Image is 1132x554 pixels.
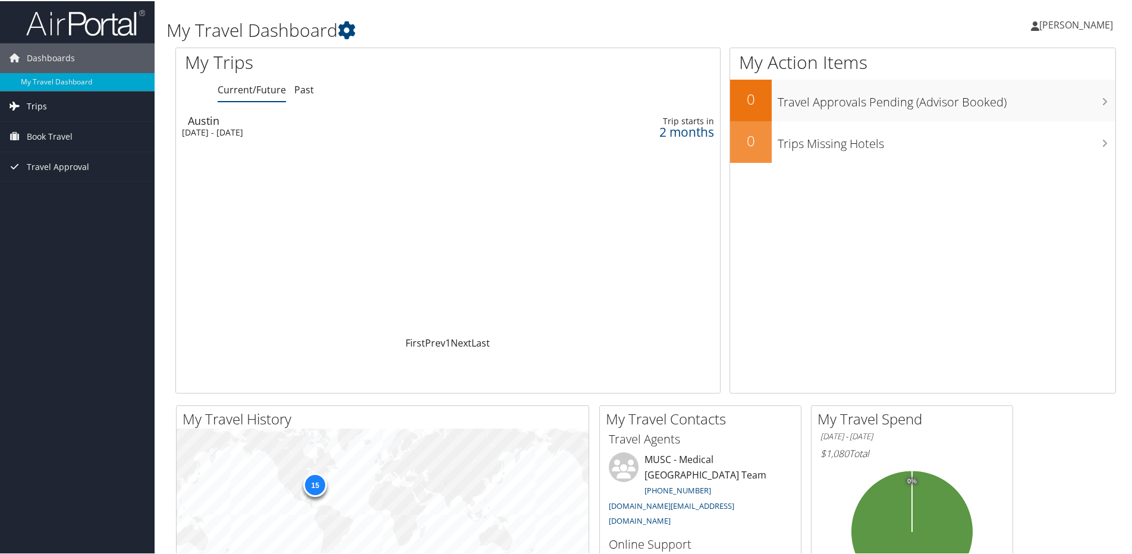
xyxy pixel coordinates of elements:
a: 0Travel Approvals Pending (Advisor Booked) [730,78,1115,120]
a: 0Trips Missing Hotels [730,120,1115,162]
a: Last [471,335,490,348]
a: Past [294,82,314,95]
span: $1,080 [820,446,849,459]
h1: My Action Items [730,49,1115,74]
div: [DATE] - [DATE] [182,126,504,137]
h3: Trips Missing Hotels [778,128,1115,151]
span: Travel Approval [27,151,89,181]
a: [PHONE_NUMBER] [644,484,711,495]
h3: Travel Approvals Pending (Advisor Booked) [778,87,1115,109]
h6: Total [820,446,1004,459]
a: [DOMAIN_NAME][EMAIL_ADDRESS][DOMAIN_NAME] [609,499,734,525]
span: [PERSON_NAME] [1039,17,1113,30]
h2: My Travel Spend [817,408,1012,428]
h1: My Trips [185,49,485,74]
div: Trip starts in [576,115,713,125]
a: 1 [445,335,451,348]
h1: My Travel Dashboard [166,17,806,42]
img: airportal-logo.png [26,8,145,36]
a: [PERSON_NAME] [1031,6,1125,42]
tspan: 0% [907,477,917,484]
a: Current/Future [218,82,286,95]
a: Next [451,335,471,348]
h2: 0 [730,88,772,108]
a: First [405,335,425,348]
span: Trips [27,90,47,120]
h2: My Travel History [183,408,589,428]
h3: Online Support [609,535,792,552]
h6: [DATE] - [DATE] [820,430,1004,441]
div: 15 [303,472,327,496]
div: 2 months [576,125,713,136]
h2: 0 [730,130,772,150]
h2: My Travel Contacts [606,408,801,428]
span: Dashboards [27,42,75,72]
a: Prev [425,335,445,348]
li: MUSC - Medical [GEOGRAPHIC_DATA] Team [603,451,798,530]
h3: Travel Agents [609,430,792,446]
span: Book Travel [27,121,73,150]
div: Austin [188,114,510,125]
